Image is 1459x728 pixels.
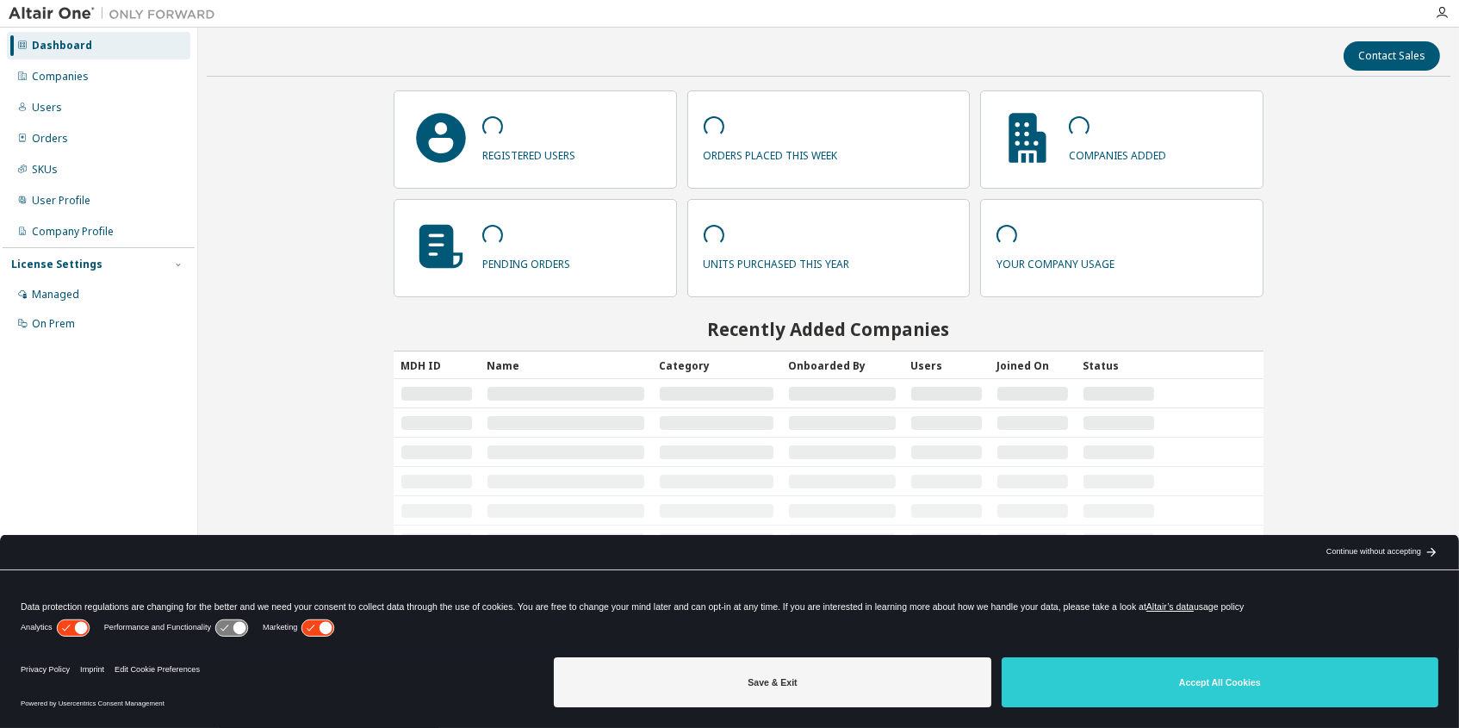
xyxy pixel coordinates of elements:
[482,143,575,163] p: registered users
[32,225,114,239] div: Company Profile
[1083,352,1155,379] div: Status
[910,352,983,379] div: Users
[32,132,68,146] div: Orders
[400,352,473,379] div: MDH ID
[996,252,1114,271] p: your company usage
[32,163,58,177] div: SKUs
[482,252,570,271] p: pending orders
[9,5,224,22] img: Altair One
[32,39,92,53] div: Dashboard
[704,143,838,163] p: orders placed this week
[1344,41,1440,71] button: Contact Sales
[32,194,90,208] div: User Profile
[1069,143,1166,163] p: companies added
[659,352,774,379] div: Category
[394,318,1264,340] h2: Recently Added Companies
[704,252,850,271] p: units purchased this year
[32,317,75,331] div: On Prem
[32,70,89,84] div: Companies
[32,101,62,115] div: Users
[788,352,897,379] div: Onboarded By
[32,288,79,302] div: Managed
[487,352,645,379] div: Name
[11,258,102,271] div: License Settings
[996,352,1069,379] div: Joined On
